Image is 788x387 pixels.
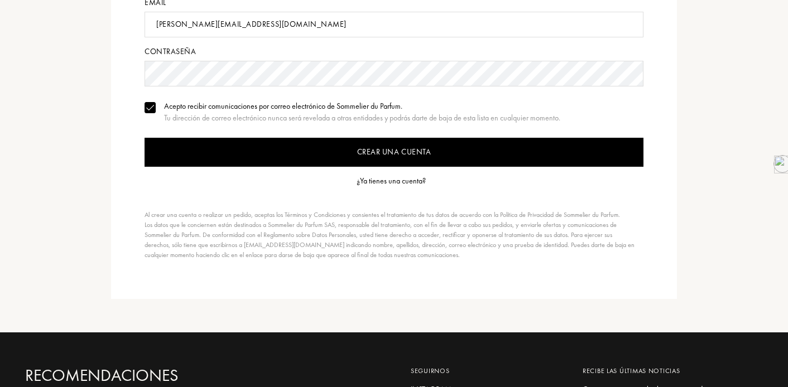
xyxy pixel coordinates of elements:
[145,46,643,57] div: Contraseña
[145,12,643,37] input: Email
[145,138,643,167] input: Crear una cuenta
[411,366,566,376] div: Seguirnos
[146,105,154,110] img: valide.svg
[145,210,638,260] div: Al crear una cuenta o realizar un pedido, aceptas los Términos y Condiciones y consientes el trat...
[25,366,260,385] a: Recomendaciones
[164,112,560,124] div: Tu dirección de correo electrónico nunca será revelada a otras entidades y podrás darte de baja d...
[357,175,431,187] a: ¿Ya tienes una cuenta?
[357,175,426,187] div: ¿Ya tienes una cuenta?
[583,366,755,376] div: Recibe las últimas noticias
[164,100,560,112] div: Acepto recibir comunicaciones por correo electrónico de Sommelier du Parfum.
